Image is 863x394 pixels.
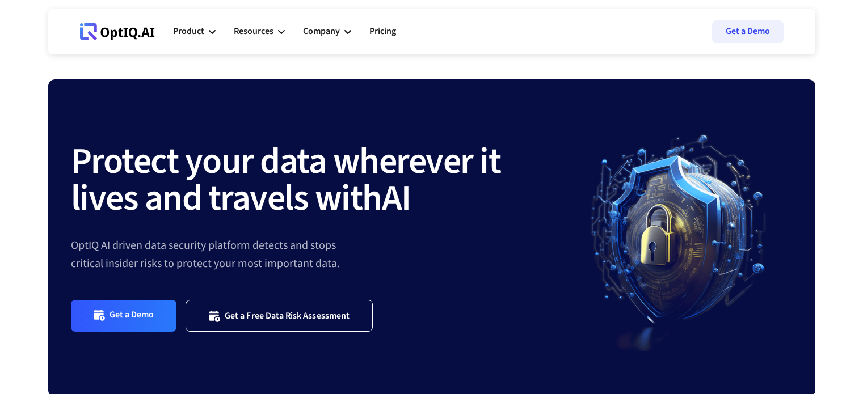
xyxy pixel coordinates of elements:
a: Webflow Homepage [80,15,155,49]
strong: Protect your data wherever it lives and travels with [71,135,501,224]
div: Get a Demo [110,309,154,322]
div: Company [303,15,351,49]
a: Get a Demo [71,300,177,331]
div: Resources [234,15,285,49]
div: Company [303,24,340,39]
div: Product [173,15,216,49]
a: Get a Free Data Risk Assessment [186,300,373,331]
a: Get a Demo [712,20,784,43]
div: Get a Free Data Risk Assessment [225,310,350,321]
strong: AI [382,172,411,224]
a: Pricing [369,15,396,49]
div: Resources [234,24,273,39]
div: OptIQ AI driven data security platform detects and stops critical insider risks to protect your m... [71,236,566,273]
div: Product [173,24,204,39]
